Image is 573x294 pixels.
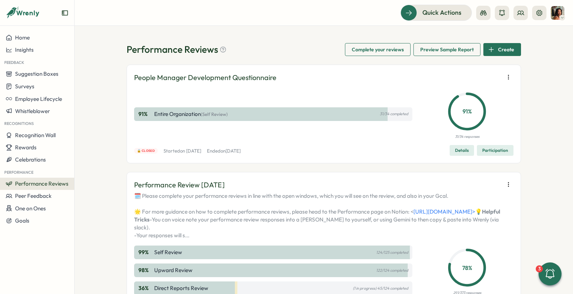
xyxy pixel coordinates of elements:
button: Details [450,145,474,156]
span: Insights [15,46,34,53]
span: Details [455,145,469,155]
p: 31/34 responses [455,134,479,140]
span: Home [15,34,30,41]
p: (1 in progress) 45/124 completed [353,286,408,291]
p: 31/34 completed [380,112,408,116]
span: Whistleblower [15,108,50,115]
h1: Performance Reviews [127,43,227,56]
button: Participation [477,145,513,156]
span: Rewards [15,144,37,151]
span: 🔒 Closed [137,148,155,153]
p: 122/124 completed [376,268,408,273]
div: 3 [536,265,543,272]
span: Quick Actions [422,8,461,17]
span: One on Ones [15,205,46,212]
p: 36 % [138,284,153,292]
button: Complete your reviews [345,43,411,56]
p: Ended on [DATE] [207,148,241,154]
p: 91 % [138,110,153,118]
span: Employee Lifecycle [15,95,62,102]
p: 78 % [450,263,484,272]
span: Surveys [15,83,34,90]
span: Recognition Wall [15,132,56,139]
button: Quick Actions [401,5,472,20]
span: Complete your reviews [352,43,404,56]
p: Started on [DATE] [164,148,201,154]
span: Participation [482,145,508,155]
a: [URL][DOMAIN_NAME]> [413,208,475,215]
span: Peer Feedback [15,192,52,199]
button: Create [483,43,521,56]
p: Upward Review [154,266,193,274]
span: (Self Review) [201,111,228,117]
span: Suggestion Boxes [15,70,58,77]
span: Performance Reviews [15,180,68,187]
span: Celebrations [15,156,46,163]
p: 124/125 completed [376,250,408,255]
p: Self Review [154,248,182,256]
span: Preview Sample Report [420,43,474,56]
p: People Manager Development Questionnaire [134,72,276,83]
p: Performance Review [DATE] [134,179,225,191]
p: 98 % [138,266,153,274]
button: Preview Sample Report [413,43,480,56]
p: 91 % [450,107,484,116]
span: Create [498,43,514,56]
p: 🗓️ Please complete your performance reviews in line with the open windows, which you will see on ... [134,192,513,239]
img: Viveca Riley [551,6,564,20]
p: Entire Organization [154,110,228,118]
p: Direct Reports Review [154,284,208,292]
span: Goals [15,217,29,224]
button: Expand sidebar [61,9,68,17]
p: 99 % [138,248,153,256]
button: 3 [539,262,562,285]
